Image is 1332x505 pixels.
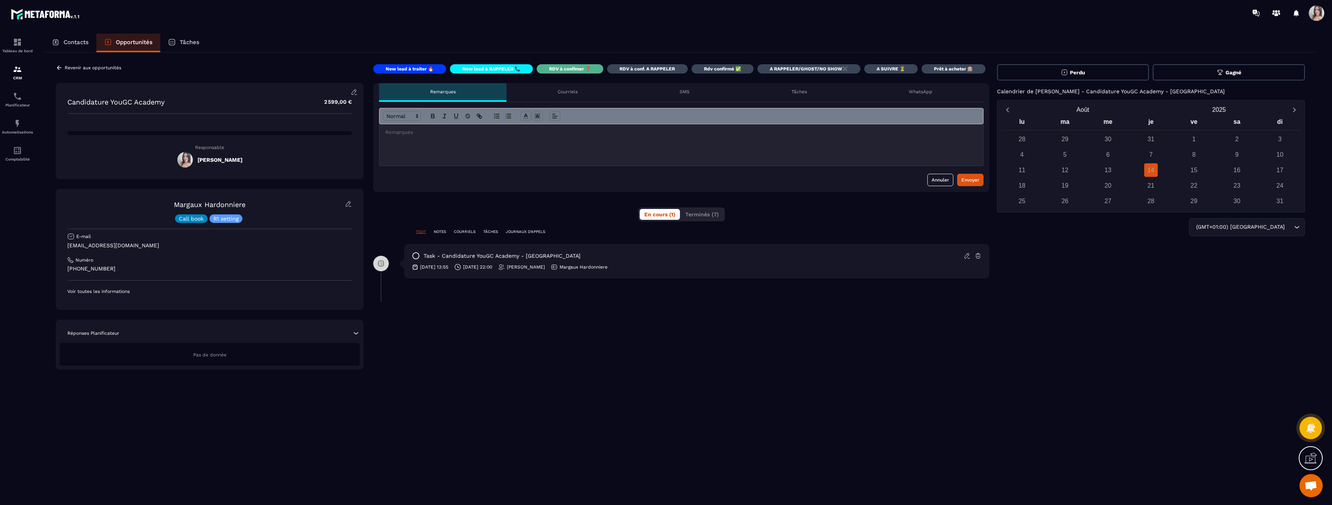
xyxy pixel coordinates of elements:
[1001,132,1301,208] div: Calendar days
[1194,223,1286,231] span: (GMT+01:00) [GEOGRAPHIC_DATA]
[1230,163,1244,177] div: 16
[76,257,93,263] p: Numéro
[11,7,81,21] img: logo
[44,34,96,52] a: Contacts
[620,66,675,72] p: RDV à conf. A RAPPELER
[420,264,448,270] p: [DATE] 13:55
[1070,70,1085,75] span: Perdu
[65,65,121,70] p: Revenir aux opportunités
[1187,194,1201,208] div: 29
[1015,132,1029,146] div: 28
[560,264,608,270] p: Margaux Hardonniere
[180,39,199,46] p: Tâches
[1087,116,1129,130] div: me
[1058,148,1072,161] div: 5
[1151,103,1287,116] button: Open years overlay
[1187,132,1201,146] div: 1
[1058,179,1072,192] div: 19
[67,330,119,336] p: Réponses Planificateur
[1129,116,1172,130] div: je
[13,146,22,155] img: accountant
[1001,116,1301,208] div: Calendar wrapper
[1286,223,1292,231] input: Search for option
[1172,116,1215,130] div: ve
[1273,148,1287,161] div: 10
[1187,163,1201,177] div: 15
[430,89,456,95] p: Remarques
[2,32,33,59] a: formationformationTableau de bord
[1015,103,1151,116] button: Open months overlay
[2,49,33,53] p: Tableau de bord
[1044,116,1087,130] div: ma
[96,34,160,52] a: Opportunités
[13,38,22,47] img: formation
[434,229,446,235] p: NOTES
[1273,132,1287,146] div: 3
[680,89,690,95] p: SMS
[1153,64,1305,80] button: Gagné
[454,229,475,235] p: COURRIELS
[877,66,905,72] p: A SUIVRE ⏳
[927,174,953,186] button: Annuler
[2,113,33,140] a: automationsautomationsAutomatisations
[961,176,979,184] div: Envoyer
[13,65,22,74] img: formation
[13,119,22,128] img: automations
[76,233,91,240] p: E-mail
[1001,116,1044,130] div: lu
[558,89,578,95] p: Courriels
[1101,132,1115,146] div: 30
[424,252,580,260] p: task - Candidature YouGC Academy - [GEOGRAPHIC_DATA]
[640,209,680,220] button: En cours (1)
[213,216,239,221] p: R1 setting
[2,130,33,134] p: Automatisations
[1144,132,1158,146] div: 31
[1015,194,1029,208] div: 25
[1101,148,1115,161] div: 6
[1230,194,1244,208] div: 30
[67,265,352,272] p: [PHONE_NUMBER]
[2,140,33,167] a: accountantaccountantComptabilité
[1015,163,1029,177] div: 11
[1144,148,1158,161] div: 7
[549,66,591,72] p: RDV à confimer ❓
[416,229,426,235] p: TOUT
[67,145,352,150] p: Responsable
[1101,194,1115,208] div: 27
[1001,104,1015,115] button: Previous month
[1187,148,1201,161] div: 8
[2,103,33,107] p: Planificateur
[644,211,675,217] span: En cours (1)
[1258,116,1301,130] div: di
[934,66,973,72] p: Prêt à acheter 🎰
[1144,194,1158,208] div: 28
[462,66,520,72] p: New lead à RAPPELER 📞
[1058,163,1072,177] div: 12
[1015,179,1029,192] div: 18
[1273,179,1287,192] div: 24
[67,98,165,106] p: Candidature YouGC Academy
[1058,194,1072,208] div: 26
[791,89,807,95] p: Tâches
[507,264,545,270] p: [PERSON_NAME]
[1101,163,1115,177] div: 13
[160,34,207,52] a: Tâches
[909,89,932,95] p: WhatsApp
[1230,132,1244,146] div: 2
[1273,194,1287,208] div: 31
[64,39,89,46] p: Contacts
[179,216,204,221] p: Call book
[483,229,498,235] p: TÂCHES
[1015,148,1029,161] div: 4
[2,59,33,86] a: formationformationCRM
[1101,179,1115,192] div: 20
[463,264,492,270] p: [DATE] 22:00
[116,39,153,46] p: Opportunités
[997,88,1225,94] p: Calendrier de [PERSON_NAME] - Candidature YouGC Academy - [GEOGRAPHIC_DATA]
[174,200,245,209] a: Margaux Hardonniere
[1273,163,1287,177] div: 17
[386,66,434,72] p: New lead à traiter 🔥
[957,174,984,186] button: Envoyer
[770,66,848,72] p: A RAPPELER/GHOST/NO SHOW✖️
[1230,179,1244,192] div: 23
